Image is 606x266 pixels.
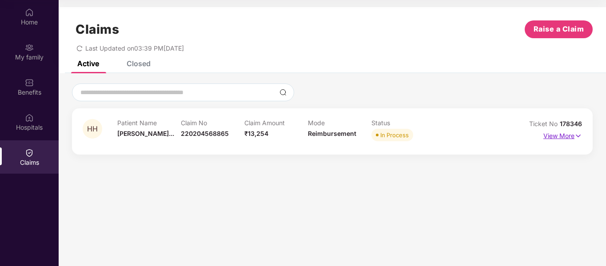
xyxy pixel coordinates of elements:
p: Claim Amount [244,119,308,127]
p: Claim No [181,119,244,127]
div: Active [77,59,99,68]
p: Mode [308,119,371,127]
img: svg+xml;base64,PHN2ZyBpZD0iSG9zcGl0YWxzIiB4bWxucz0iaHR0cDovL3d3dy53My5vcmcvMjAwMC9zdmciIHdpZHRoPS... [25,113,34,122]
span: 220204568865 [181,130,229,137]
span: HH [87,125,98,133]
p: View More [543,129,582,141]
p: Status [371,119,435,127]
img: svg+xml;base64,PHN2ZyB4bWxucz0iaHR0cDovL3d3dy53My5vcmcvMjAwMC9zdmciIHdpZHRoPSIxNyIgaGVpZ2h0PSIxNy... [574,131,582,141]
span: redo [76,44,83,52]
button: Raise a Claim [525,20,593,38]
div: Closed [127,59,151,68]
p: Patient Name [117,119,181,127]
span: 178346 [560,120,582,127]
img: svg+xml;base64,PHN2ZyBpZD0iQmVuZWZpdHMiIHhtbG5zPSJodHRwOi8vd3d3LnczLm9yZy8yMDAwL3N2ZyIgd2lkdGg9Ij... [25,78,34,87]
span: Raise a Claim [534,24,584,35]
span: [PERSON_NAME]... [117,130,174,137]
img: svg+xml;base64,PHN2ZyBpZD0iSG9tZSIgeG1sbnM9Imh0dHA6Ly93d3cudzMub3JnLzIwMDAvc3ZnIiB3aWR0aD0iMjAiIG... [25,8,34,17]
span: Ticket No [529,120,560,127]
img: svg+xml;base64,PHN2ZyBpZD0iU2VhcmNoLTMyeDMyIiB4bWxucz0iaHR0cDovL3d3dy53My5vcmcvMjAwMC9zdmciIHdpZH... [279,89,287,96]
img: svg+xml;base64,PHN2ZyBpZD0iQ2xhaW0iIHhtbG5zPSJodHRwOi8vd3d3LnczLm9yZy8yMDAwL3N2ZyIgd2lkdGg9IjIwIi... [25,148,34,157]
span: ₹13,254 [244,130,268,137]
h1: Claims [76,22,119,37]
div: In Process [380,131,409,139]
span: Reimbursement [308,130,356,137]
img: svg+xml;base64,PHN2ZyB3aWR0aD0iMjAiIGhlaWdodD0iMjAiIHZpZXdCb3g9IjAgMCAyMCAyMCIgZmlsbD0ibm9uZSIgeG... [25,43,34,52]
span: Last Updated on 03:39 PM[DATE] [85,44,184,52]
